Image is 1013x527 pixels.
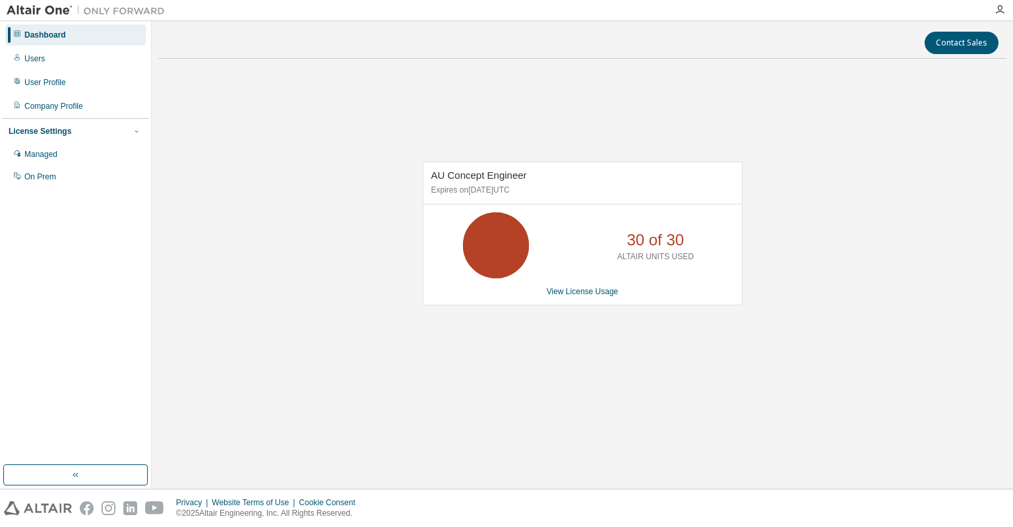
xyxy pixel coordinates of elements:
div: On Prem [24,171,56,182]
p: © 2025 Altair Engineering, Inc. All Rights Reserved. [176,508,363,519]
div: Dashboard [24,30,66,40]
p: ALTAIR UNITS USED [617,251,694,263]
span: AU Concept Engineer [431,170,527,181]
img: youtube.svg [145,501,164,515]
img: altair_logo.svg [4,501,72,515]
button: Contact Sales [925,32,998,54]
div: Privacy [176,497,212,508]
img: Altair One [7,4,171,17]
a: View License Usage [547,287,619,296]
div: License Settings [9,126,71,137]
div: User Profile [24,77,66,88]
div: Website Terms of Use [212,497,299,508]
div: Company Profile [24,101,83,111]
p: Expires on [DATE] UTC [431,185,731,196]
img: linkedin.svg [123,501,137,515]
p: 30 of 30 [627,229,684,251]
div: Users [24,53,45,64]
img: instagram.svg [102,501,115,515]
img: facebook.svg [80,501,94,515]
div: Managed [24,149,57,160]
div: Cookie Consent [299,497,363,508]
